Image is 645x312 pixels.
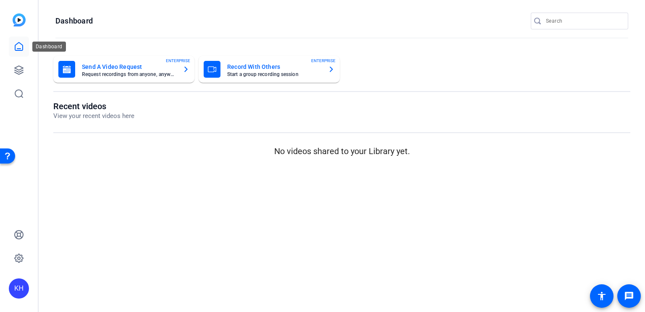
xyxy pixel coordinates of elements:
mat-icon: message [624,291,634,301]
div: Dashboard [32,42,66,52]
p: View your recent videos here [53,111,134,121]
mat-card-subtitle: Request recordings from anyone, anywhere [82,72,176,77]
mat-card-title: Record With Others [227,62,321,72]
mat-card-title: Send A Video Request [82,62,176,72]
h1: Dashboard [55,16,93,26]
p: No videos shared to your Library yet. [53,145,630,157]
h1: Recent videos [53,101,134,111]
span: ENTERPRISE [166,58,190,64]
img: blue-gradient.svg [13,13,26,26]
button: Send A Video RequestRequest recordings from anyone, anywhereENTERPRISE [53,56,194,83]
mat-card-subtitle: Start a group recording session [227,72,321,77]
mat-icon: accessibility [597,291,607,301]
input: Search [546,16,621,26]
div: KH [9,278,29,299]
span: ENTERPRISE [311,58,336,64]
button: Record With OthersStart a group recording sessionENTERPRISE [199,56,340,83]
